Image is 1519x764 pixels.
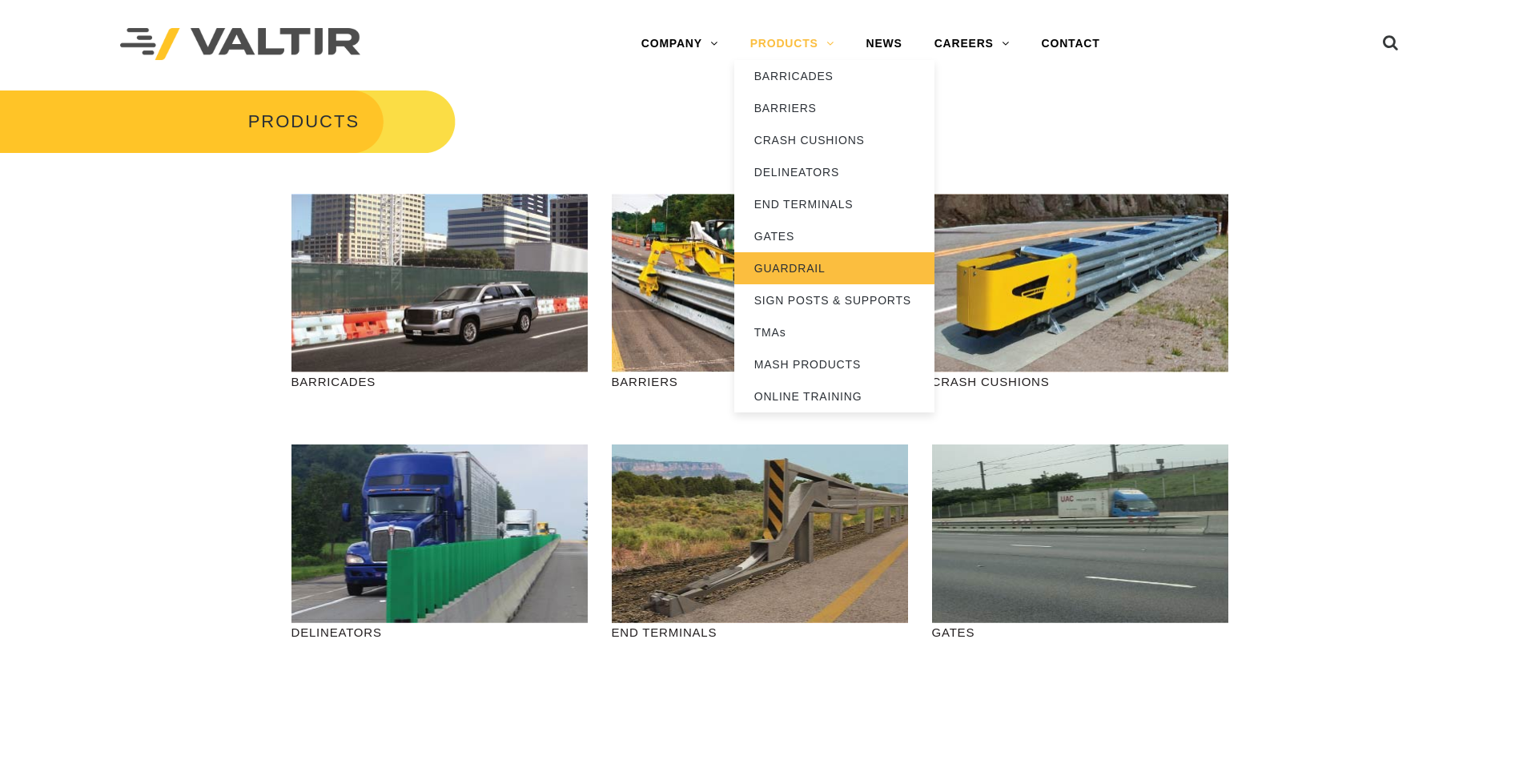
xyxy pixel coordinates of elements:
a: MASH PRODUCTS [734,348,934,380]
a: TMAs [734,316,934,348]
p: DELINEATORS [291,623,588,641]
p: END TERMINALS [612,623,908,641]
a: BARRIERS [734,92,934,124]
img: Valtir [120,28,360,61]
a: GATES [734,220,934,252]
a: ONLINE TRAINING [734,380,934,412]
p: GATES [932,623,1228,641]
a: BARRICADES [734,60,934,92]
p: BARRICADES [291,372,588,391]
p: CRASH CUSHIONS [932,372,1228,391]
p: BARRIERS [612,372,908,391]
a: NEWS [850,28,918,60]
a: CONTACT [1026,28,1116,60]
a: PRODUCTS [734,28,850,60]
a: CRASH CUSHIONS [734,124,934,156]
a: CAREERS [918,28,1026,60]
a: END TERMINALS [734,188,934,220]
a: GUARDRAIL [734,252,934,284]
a: COMPANY [625,28,734,60]
a: SIGN POSTS & SUPPORTS [734,284,934,316]
a: DELINEATORS [734,156,934,188]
